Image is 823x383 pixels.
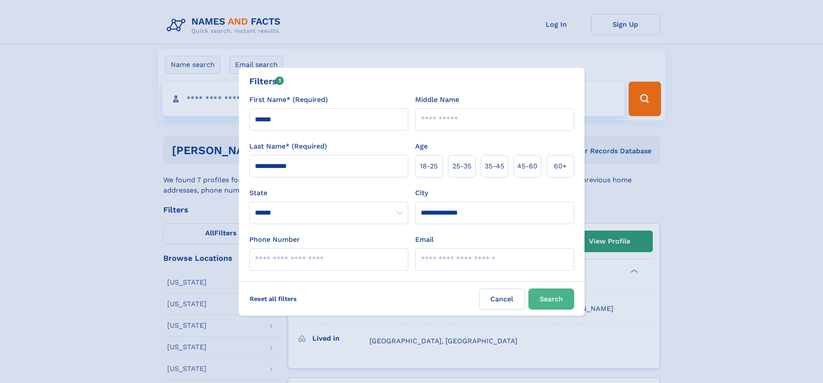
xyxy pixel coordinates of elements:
label: City [415,188,428,198]
label: State [249,188,408,198]
label: Phone Number [249,234,300,245]
span: 25‑35 [452,161,471,171]
label: Email [415,234,434,245]
label: Cancel [479,288,525,310]
span: 35‑45 [485,161,504,171]
label: Reset all filters [244,288,302,309]
span: 60+ [554,161,567,171]
div: Filters [249,75,284,88]
label: Age [415,141,428,152]
button: Search [528,288,574,310]
label: Last Name* (Required) [249,141,327,152]
span: 18‑25 [420,161,438,171]
label: First Name* (Required) [249,95,328,105]
span: 45‑60 [517,161,537,171]
label: Middle Name [415,95,459,105]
